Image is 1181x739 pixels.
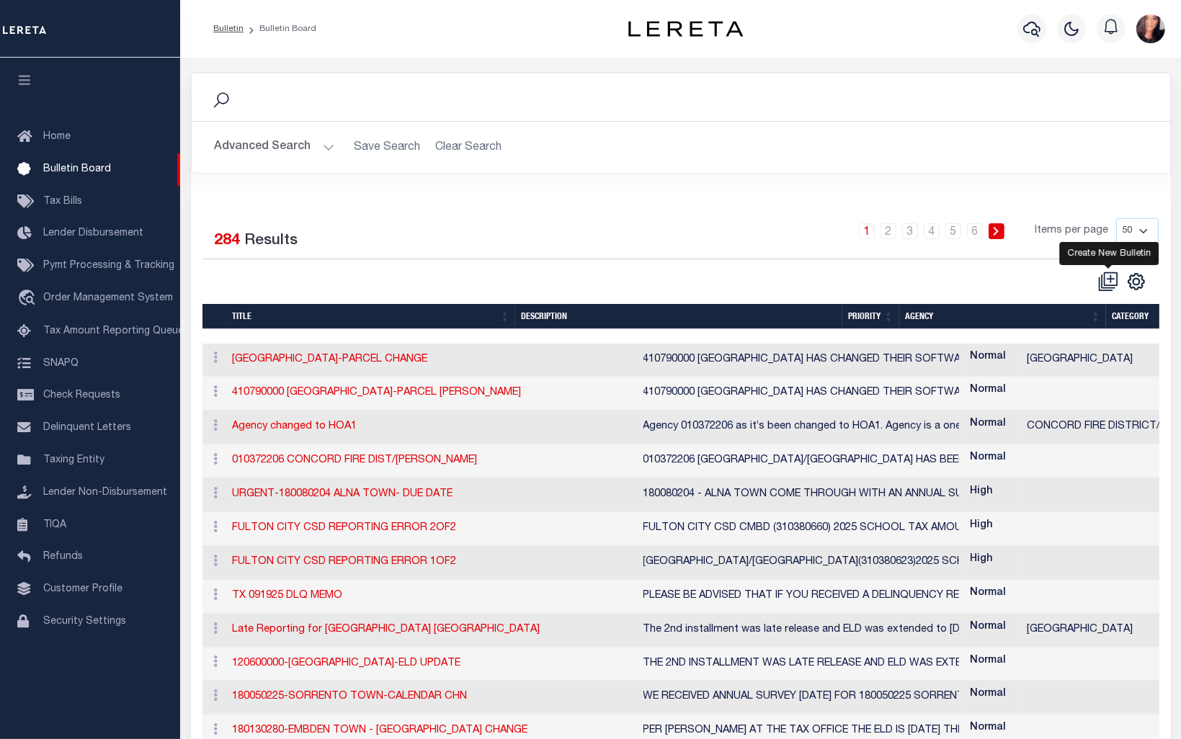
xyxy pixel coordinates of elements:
[43,197,82,207] span: Tax Bills
[226,304,515,329] th: Title: activate to sort column ascending
[43,423,131,433] span: Delinquent Letters
[43,552,83,562] span: Refunds
[881,223,896,239] a: 2
[1035,223,1109,239] span: Items per page
[842,304,899,329] th: Priority: activate to sort column ascending
[233,421,357,431] a: Agency changed to HOA1
[971,619,1007,635] label: Normal
[43,519,66,529] span: TIQA
[233,624,540,635] a: Late Reporting for [GEOGRAPHIC_DATA] [GEOGRAPHIC_DATA]
[43,390,120,400] span: Check Requests
[643,656,959,672] div: THE 2ND INSTALLMENT WAS LATE RELEASE AND ELD WAS EXTENDED TO [DATE]. THE AGENCY IS REQUIRING 3RD ...
[244,22,316,35] li: Bulletin Board
[643,723,959,739] div: PER [PERSON_NAME] AT THE TAX OFFICE THE ELD IS [DATE] THIS YEAR. THE DUE DATE FLUCTUATES EVERY YE...
[924,223,940,239] a: 4
[233,455,478,465] a: 010372206 CONCORD FIRE DIST/[PERSON_NAME]
[43,584,122,594] span: Customer Profile
[245,230,298,253] label: Results
[43,455,104,465] span: Taxing Entity
[213,24,244,33] a: Bulletin
[233,725,528,735] a: 180130280-EMBDEN TOWN - [GEOGRAPHIC_DATA] CHANGE
[971,552,994,568] label: High
[215,133,334,161] button: Advanced Search
[17,290,40,308] i: travel_explore
[43,326,184,336] span: Tax Amount Reporting Queue
[43,228,143,238] span: Lender Disbursement
[643,521,959,537] div: FULTON CITY CSD CMBD (310380660) 2025 SCHOOL TAX AMOUNTS REPORTED [DATE] - [DATE] VIA JOBS NY2514...
[233,523,457,533] a: FULTON CITY CSD REPORTING ERROR 2OF2
[643,352,959,368] div: 410790000 [GEOGRAPHIC_DATA] HAS CHANGED THEIR SOFTWARE AND HAVE CHANGED THEIR PARCEL FORMAT. EXAM...
[971,653,1007,669] label: Normal
[971,586,1007,601] label: Normal
[899,304,1106,329] th: Agency: activate to sort column ascending
[902,223,918,239] a: 3
[643,622,959,638] div: The 2nd installment was late release and ELD was extended to [DATE]. The agency is requiring 3rd ...
[971,484,994,500] label: High
[945,223,961,239] a: 5
[971,450,1007,466] label: Normal
[971,349,1007,365] label: Normal
[233,354,428,364] a: [GEOGRAPHIC_DATA]-PARCEL CHANGE
[43,261,174,271] span: Pymt Processing & Tracking
[43,293,173,303] span: Order Management System
[43,164,111,174] span: Bulletin Board
[859,223,875,239] a: 1
[643,689,959,705] div: WE RECEIVED ANNUAL SURVEY [DATE] FOR 180050225 SORRENTO TOWN. SURVEY INDICATES THAT FOR TAX YEAR ...
[971,720,1007,736] label: Normal
[643,453,959,469] div: 010372206 [GEOGRAPHIC_DATA]/[GEOGRAPHIC_DATA] HAS BEEN CHANGED TO HOA1. AG ENCY IS A ONE PERSON O...
[971,416,1007,432] label: Normal
[233,489,453,499] a: URGENT-180080204 ALNA TOWN- DUE DATE
[643,487,959,503] div: 180080204 - ALNA TOWN COME THROUGH WITH AN ANNUAL SURVEY. SURVEY STATES THE DUE DATE IS LISTED AS...
[233,388,522,398] a: 410790000 [GEOGRAPHIC_DATA]-PARCEL [PERSON_NAME]
[643,555,959,570] div: [GEOGRAPHIC_DATA]/[GEOGRAPHIC_DATA](310380623)2025 SCHOOL TAX AMOUNTS REPORTED [DATE] VIA JOB NY2...
[971,518,994,534] label: High
[971,382,1007,398] label: Normal
[1059,242,1159,265] div: Create New Bulletin
[643,588,959,604] div: PLEASE BE ADVISED THAT IF YOU RECEIVED A DELINQUENCY REPORT FOR THE STATE OF [US_STATE] DATED [DA...
[233,658,461,668] a: 120600000-[GEOGRAPHIC_DATA]-ELD UPDATE
[43,132,71,142] span: Home
[43,358,79,368] span: SNAPQ
[515,304,842,329] th: description
[643,419,959,435] div: Agency 010372206 as it’s been changed to HOA1. Agency is a one-person office and is not capable o...
[233,557,457,567] a: FULTON CITY CSD REPORTING ERROR 1OF2
[233,591,343,601] a: TX 091925 DLQ MEMO
[643,385,959,401] div: 410790000 [GEOGRAPHIC_DATA] HAS CHANGED THEIR SOFTWARE AND HAVE CHANGED TH EIR PARCEL FORMAT. EXA...
[43,617,126,627] span: Security Settings
[967,223,983,239] a: 6
[215,233,241,248] span: 284
[43,488,167,498] span: Lender Non-Disbursement
[628,21,744,37] img: logo-dark.svg
[233,691,468,702] a: 180050225-SORRENTO TOWN-CALENDAR CHN
[971,686,1007,702] label: Normal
